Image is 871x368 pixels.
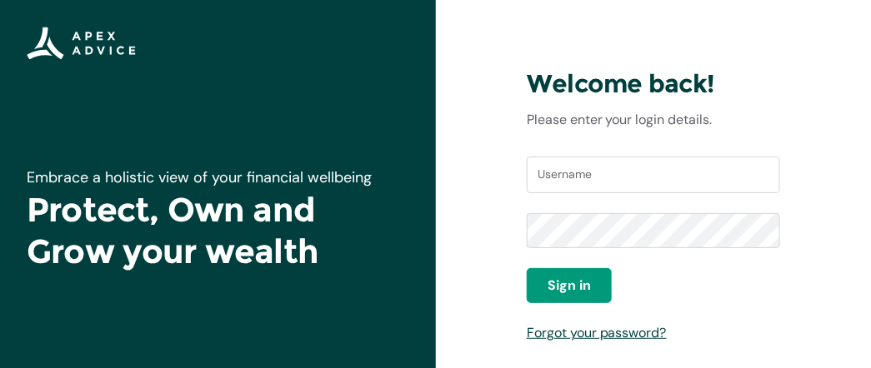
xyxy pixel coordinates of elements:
[27,167,372,187] span: Embrace a holistic view of your financial wellbeing
[527,68,780,100] h3: Welcome back!
[527,157,780,193] input: Username
[27,27,136,60] img: Apex Advice Group
[27,189,409,272] h1: Protect, Own and Grow your wealth
[527,110,780,130] p: Please enter your login details.
[527,268,612,303] button: Sign in
[527,324,667,341] a: Forgot your password?
[548,276,591,296] span: Sign in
